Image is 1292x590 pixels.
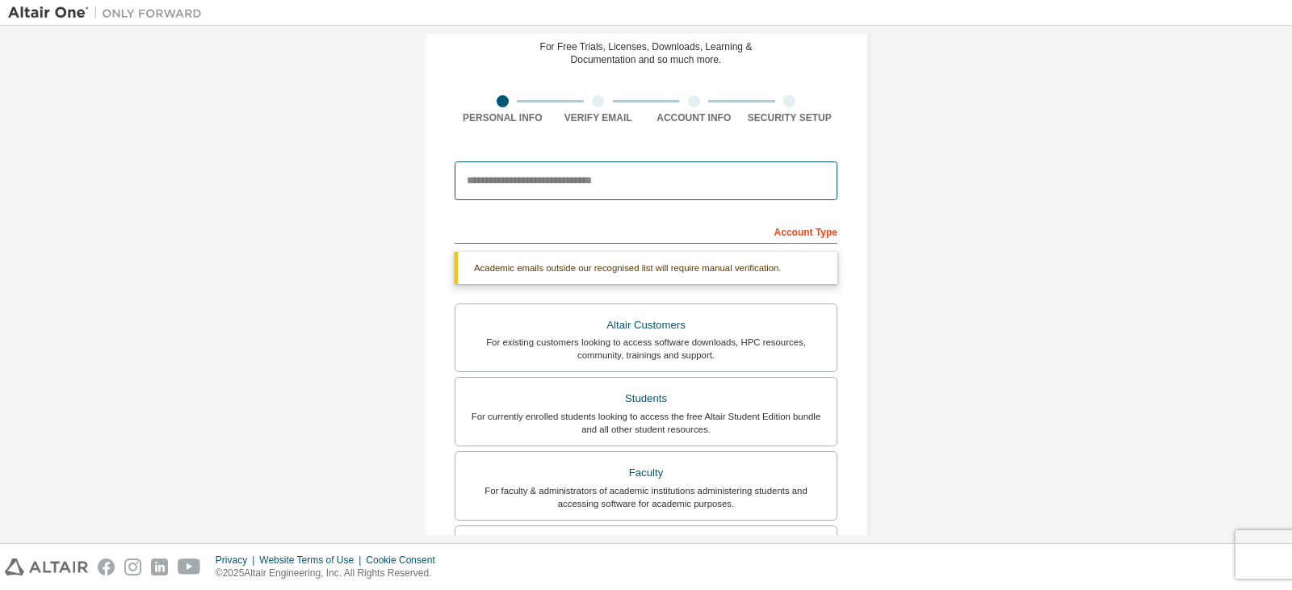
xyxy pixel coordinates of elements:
div: For Free Trials, Licenses, Downloads, Learning & Documentation and so much more. [540,40,753,66]
img: facebook.svg [98,559,115,575]
img: Altair One [8,5,210,21]
img: instagram.svg [124,559,141,575]
img: altair_logo.svg [5,559,88,575]
div: Privacy [216,554,259,567]
div: Academic emails outside our recognised list will require manual verification. [455,252,837,284]
div: Personal Info [455,111,551,124]
div: For currently enrolled students looking to access the free Altair Student Edition bundle and all ... [465,410,827,436]
div: Cookie Consent [366,554,444,567]
div: Security Setup [742,111,838,124]
img: linkedin.svg [151,559,168,575]
div: Website Terms of Use [259,554,366,567]
div: Verify Email [551,111,647,124]
p: © 2025 Altair Engineering, Inc. All Rights Reserved. [216,567,445,580]
div: For faculty & administrators of academic institutions administering students and accessing softwa... [465,484,827,510]
div: Faculty [465,462,827,484]
div: For existing customers looking to access software downloads, HPC resources, community, trainings ... [465,336,827,362]
div: Account Info [646,111,742,124]
img: youtube.svg [178,559,201,575]
div: Students [465,387,827,410]
div: Altair Customers [465,314,827,337]
div: Account Type [455,218,837,244]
